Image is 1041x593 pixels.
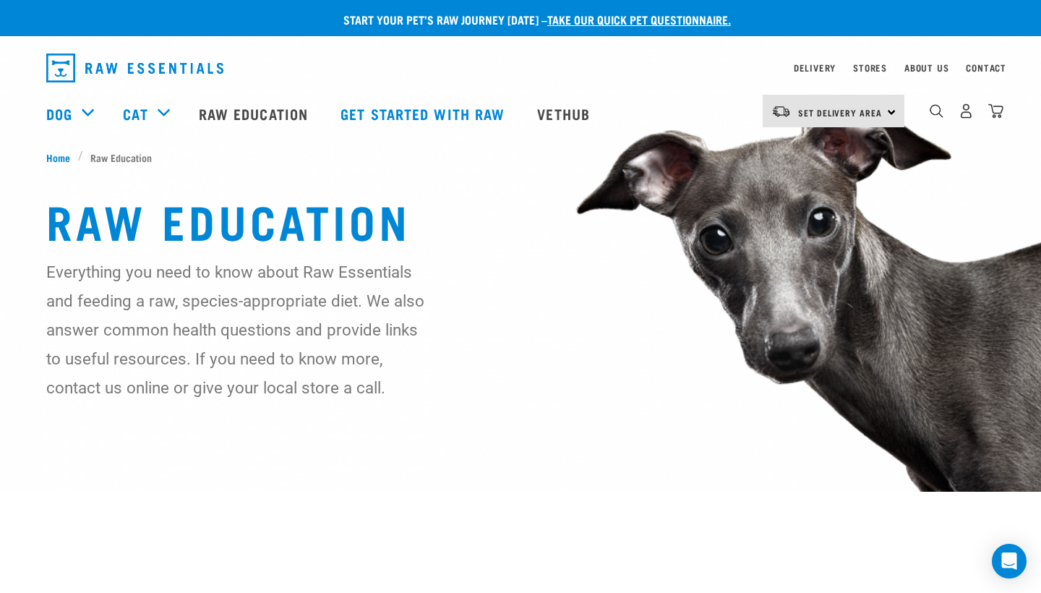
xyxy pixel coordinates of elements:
span: Home [46,150,70,165]
a: Get started with Raw [326,85,523,142]
h1: Raw Education [46,194,995,246]
a: About Us [904,65,948,70]
a: Cat [123,103,147,124]
a: Vethub [523,85,608,142]
img: user.png [959,103,974,119]
div: Open Intercom Messenger [992,544,1027,579]
a: Home [46,150,78,165]
a: Dog [46,103,72,124]
nav: breadcrumbs [46,150,995,165]
a: Raw Education [184,85,326,142]
a: take our quick pet questionnaire. [547,16,731,22]
a: Stores [853,65,887,70]
p: Everything you need to know about Raw Essentials and feeding a raw, species-appropriate diet. We ... [46,257,426,402]
nav: dropdown navigation [35,48,1006,88]
img: van-moving.png [771,105,791,118]
span: Set Delivery Area [798,110,882,115]
a: Contact [966,65,1006,70]
img: home-icon@2x.png [988,103,1003,119]
img: Raw Essentials Logo [46,54,223,82]
a: Delivery [794,65,836,70]
img: home-icon-1@2x.png [930,104,943,118]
